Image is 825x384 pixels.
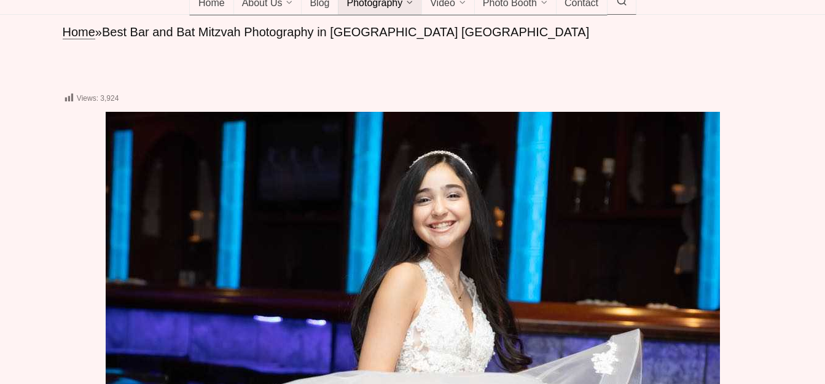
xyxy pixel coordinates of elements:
[63,25,95,39] a: Home
[63,24,763,41] nav: breadcrumbs
[100,94,119,103] span: 3,924
[102,25,589,39] span: Best Bar and Bat Mitzvah Photography in [GEOGRAPHIC_DATA] [GEOGRAPHIC_DATA]
[77,94,98,103] span: Views:
[95,25,102,39] span: »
